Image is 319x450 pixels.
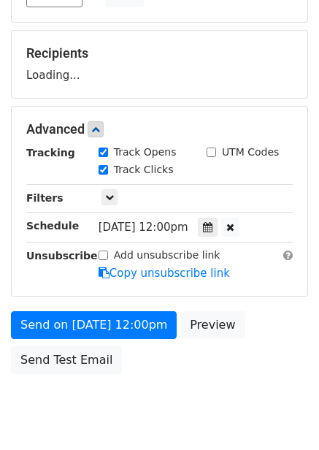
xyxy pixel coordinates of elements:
strong: Schedule [26,220,79,232]
label: Track Opens [114,145,177,160]
a: Copy unsubscribe link [99,267,230,280]
label: Track Clicks [114,162,174,178]
span: [DATE] 12:00pm [99,221,188,234]
strong: Filters [26,192,64,204]
a: Preview [180,311,245,339]
label: Add unsubscribe link [114,248,220,263]
a: Send Test Email [11,346,122,374]
label: UTM Codes [222,145,279,160]
strong: Tracking [26,147,75,159]
h5: Advanced [26,121,293,137]
div: Loading... [26,45,293,83]
strong: Unsubscribe [26,250,98,262]
iframe: Chat Widget [246,380,319,450]
a: Send on [DATE] 12:00pm [11,311,177,339]
h5: Recipients [26,45,293,61]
